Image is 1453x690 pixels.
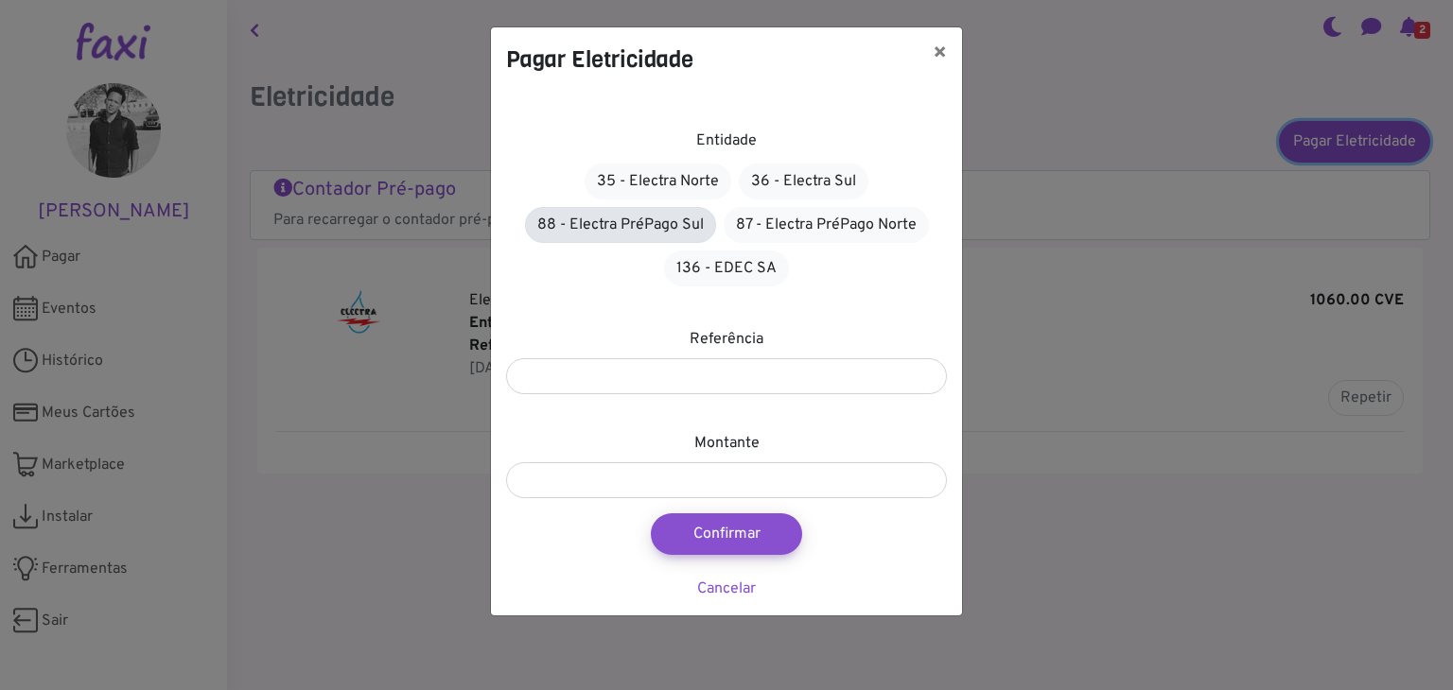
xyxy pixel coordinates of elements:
[651,513,802,555] button: Confirmar
[585,164,731,199] a: 35 - Electra Norte
[664,250,789,286] a: 136 - EDEC SA
[697,579,756,598] a: Cancelar
[739,164,868,199] a: 36 - Electra Sul
[696,129,757,152] label: Entidade
[694,432,760,455] label: Montante
[525,207,716,243] a: 88 - Electra PréPago Sul
[724,207,929,243] a: 87 - Electra PréPago Norte
[918,27,962,80] button: ×
[690,328,763,351] label: Referência
[506,43,693,77] h4: Pagar Eletricidade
